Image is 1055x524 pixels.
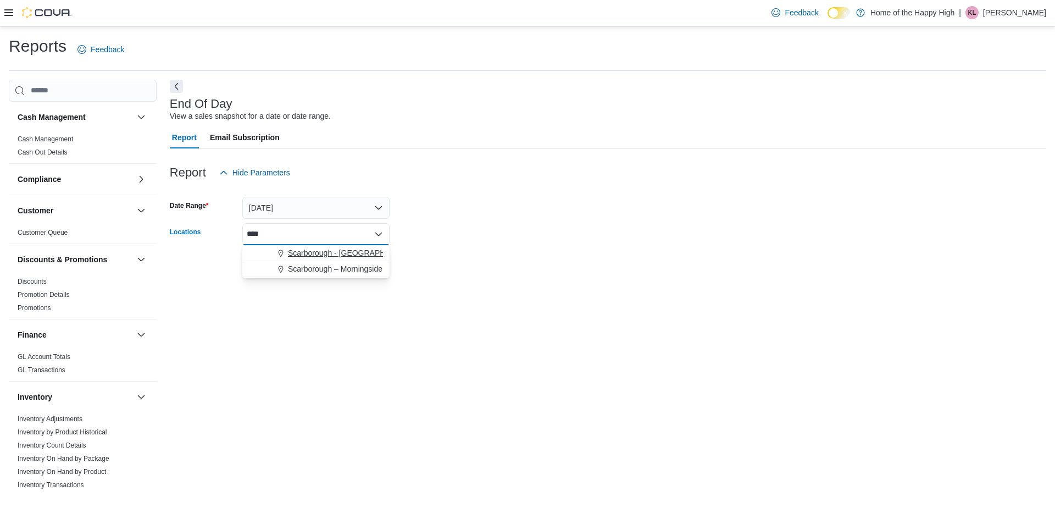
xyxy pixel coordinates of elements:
[968,6,976,19] span: KL
[18,391,52,402] h3: Inventory
[18,494,65,503] span: Package Details
[959,6,961,19] p: |
[18,467,106,476] span: Inventory On Hand by Product
[172,126,197,148] span: Report
[135,111,148,124] button: Cash Management
[18,254,107,265] h3: Discounts & Promotions
[18,353,70,361] a: GL Account Totals
[18,112,132,123] button: Cash Management
[767,2,823,24] a: Feedback
[9,35,66,57] h1: Reports
[18,291,70,299] a: Promotion Details
[9,226,157,244] div: Customer
[242,245,390,277] div: Choose from the following options
[18,229,68,236] a: Customer Queue
[288,247,471,258] span: Scarborough - [GEOGRAPHIC_DATA] - Fire & Flower
[170,111,331,122] div: View a sales snapshot for a date or date range.
[9,133,157,163] div: Cash Management
[22,7,71,18] img: Cova
[135,173,148,186] button: Compliance
[18,174,61,185] h3: Compliance
[91,44,124,55] span: Feedback
[828,7,851,19] input: Dark Mode
[870,6,954,19] p: Home of the Happy High
[135,390,148,404] button: Inventory
[18,481,84,489] span: Inventory Transactions
[18,205,132,216] button: Customer
[18,454,109,463] span: Inventory On Hand by Package
[170,201,209,210] label: Date Range
[965,6,979,19] div: Kiera Laughton
[242,245,390,261] button: Scarborough - [GEOGRAPHIC_DATA] - Fire & Flower
[18,366,65,374] span: GL Transactions
[18,304,51,312] a: Promotions
[18,254,132,265] button: Discounts & Promotions
[170,166,206,179] h3: Report
[73,38,129,60] a: Feedback
[785,7,818,18] span: Feedback
[170,228,201,236] label: Locations
[18,391,132,402] button: Inventory
[18,415,82,423] span: Inventory Adjustments
[18,277,47,286] span: Discounts
[18,481,84,489] a: Inventory Transactions
[18,442,86,449] a: Inventory Count Details
[232,167,290,178] span: Hide Parameters
[135,204,148,217] button: Customer
[170,80,183,93] button: Next
[374,230,383,239] button: Close list of options
[18,290,70,299] span: Promotion Details
[242,261,390,277] button: Scarborough – Morningside - Friendly Stranger
[288,263,448,274] span: Scarborough – Morningside - Friendly Stranger
[18,366,65,374] a: GL Transactions
[9,350,157,381] div: Finance
[18,468,106,476] a: Inventory On Hand by Product
[18,329,132,340] button: Finance
[18,174,132,185] button: Compliance
[9,275,157,319] div: Discounts & Promotions
[18,112,86,123] h3: Cash Management
[18,428,107,437] span: Inventory by Product Historical
[242,197,390,219] button: [DATE]
[18,205,53,216] h3: Customer
[18,428,107,436] a: Inventory by Product Historical
[18,415,82,423] a: Inventory Adjustments
[18,352,70,361] span: GL Account Totals
[135,328,148,341] button: Finance
[18,304,51,312] span: Promotions
[18,278,47,285] a: Discounts
[135,253,148,266] button: Discounts & Promotions
[18,329,47,340] h3: Finance
[18,148,68,156] a: Cash Out Details
[983,6,1046,19] p: [PERSON_NAME]
[18,455,109,462] a: Inventory On Hand by Package
[210,126,280,148] span: Email Subscription
[18,494,65,502] a: Package Details
[215,162,295,184] button: Hide Parameters
[18,228,68,237] span: Customer Queue
[18,148,68,157] span: Cash Out Details
[18,135,73,143] a: Cash Management
[170,97,232,111] h3: End Of Day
